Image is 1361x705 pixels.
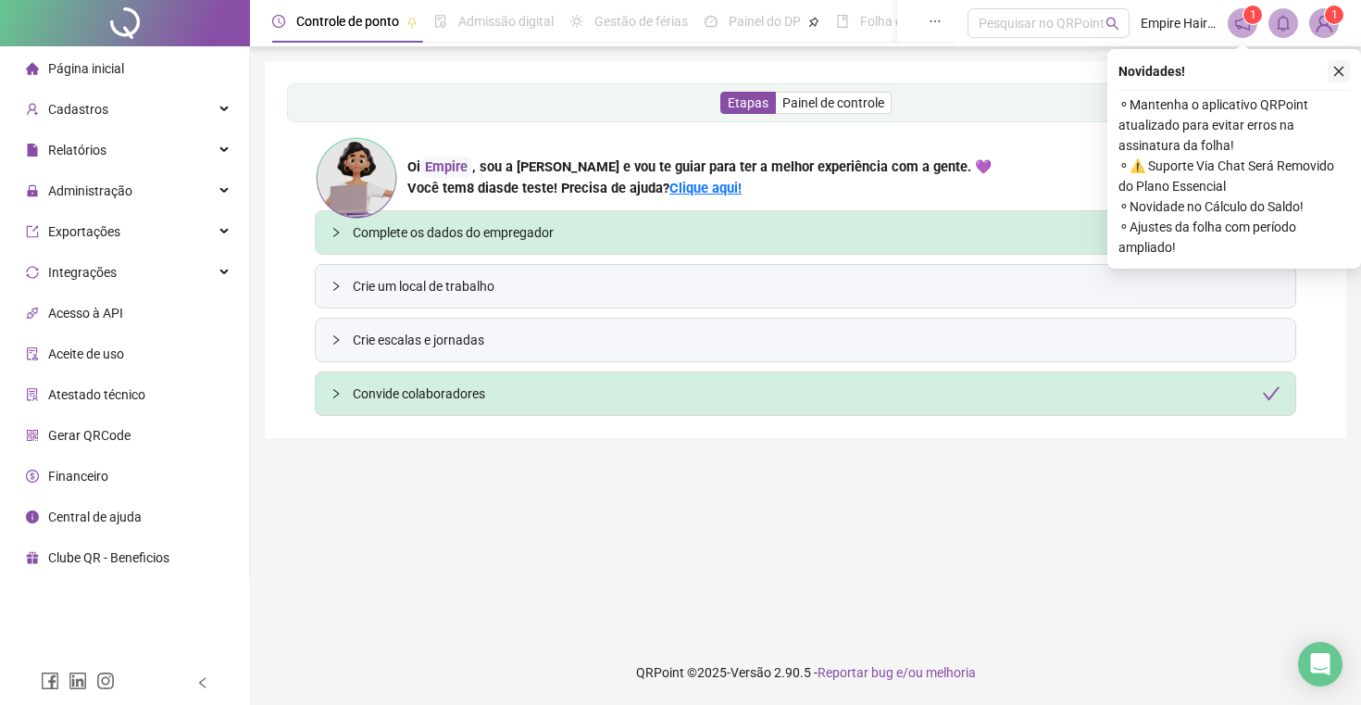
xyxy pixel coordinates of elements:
span: search [1105,17,1119,31]
span: Painel do DP [729,14,801,29]
span: collapsed [331,388,342,399]
span: Admissão digital [458,14,554,29]
sup: 1 [1243,6,1262,24]
img: 94424 [1310,9,1338,37]
div: Oi , sou a [PERSON_NAME] e vou te guiar para ter a melhor experiência com a gente. 💜 [407,157,992,178]
span: audit [26,347,39,360]
span: linkedin [69,672,87,690]
img: ana-icon.cad42e3e8b8746aecfa2.png [315,136,398,220]
span: ⚬ Novidade no Cálculo do Saldo! [1118,196,1350,217]
span: notification [1234,15,1251,31]
span: solution [26,388,39,401]
span: Novidades ! [1118,61,1185,82]
span: de teste! Precisa de ajuda? [504,180,669,196]
span: 1 [1250,8,1256,21]
span: Painel de controle [782,95,884,110]
span: lock [26,184,39,197]
span: book [836,15,849,28]
span: Financeiro [48,469,108,484]
span: Cadastros [48,102,108,117]
span: dashboard [705,15,718,28]
span: Folha de pagamento [860,14,979,29]
span: Crie um local de trabalho [353,276,1280,296]
span: Etapas [728,95,768,110]
footer: QRPoint © 2025 - 2.90.5 - [250,640,1361,705]
span: ⚬ Mantenha o aplicativo QRPoint atualizado para evitar erros na assinatura da folha! [1118,94,1350,156]
span: check [1262,384,1280,403]
span: Você tem [407,180,467,196]
div: Open Intercom Messenger [1298,642,1342,686]
span: Gerar QRCode [48,428,131,443]
div: Convide colaboradores [353,384,1280,404]
span: 8 [467,180,504,196]
span: gift [26,551,39,564]
span: dias [478,180,504,196]
span: sun [570,15,583,28]
span: left [196,676,209,689]
div: Convide colaboradorescheck [316,372,1295,415]
span: close [1332,65,1345,78]
span: dollar [26,470,39,483]
span: user-add [26,103,39,116]
div: Crie um local de trabalho [316,265,1295,308]
span: ellipsis [929,15,942,28]
span: Integrações [48,265,117,280]
span: pushpin [406,17,418,28]
span: clock-circle [272,15,285,28]
span: bell [1275,15,1292,31]
span: file [26,144,39,157]
span: Controle de ponto [296,14,399,29]
span: collapsed [331,334,342,346]
span: Central de ajuda [48,510,142,524]
span: facebook [41,672,59,690]
span: Crie escalas e jornadas [353,330,1280,350]
div: Crie escalas e jornadas [316,319,1295,361]
span: home [26,62,39,75]
span: ⚬ ⚠️ Suporte Via Chat Será Removido do Plano Essencial [1118,156,1350,196]
span: Exportações [48,224,120,239]
sup: Atualize o seu contato no menu Meus Dados [1325,6,1343,24]
span: Acesso à API [48,306,123,321]
div: Empire [420,157,472,178]
span: collapsed [331,227,342,238]
span: Administração [48,183,132,198]
span: Relatórios [48,143,106,157]
span: Página inicial [48,61,124,76]
span: ⚬ Ajustes da folha com período ampliado! [1118,217,1350,258]
span: Atestado técnico [48,387,145,402]
span: Reportar bug e/ou melhoria [818,665,976,680]
span: info-circle [26,510,39,523]
span: 1 [1331,8,1338,21]
span: api [26,307,39,320]
span: sync [26,266,39,279]
span: Gestão de férias [594,14,688,29]
div: Complete os dados do empregador [353,222,1280,243]
a: Clique aqui! [669,180,742,196]
span: Versão [730,665,771,680]
span: qrcode [26,429,39,442]
span: export [26,225,39,238]
span: instagram [96,672,115,690]
div: Complete os dados do empregadorcheck [316,211,1295,254]
span: collapsed [331,281,342,292]
span: pushpin [808,17,819,28]
span: Empire Hair Concept [1141,13,1217,33]
span: Aceite de uso [48,346,124,361]
span: file-done [434,15,447,28]
span: Clube QR - Beneficios [48,550,169,565]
